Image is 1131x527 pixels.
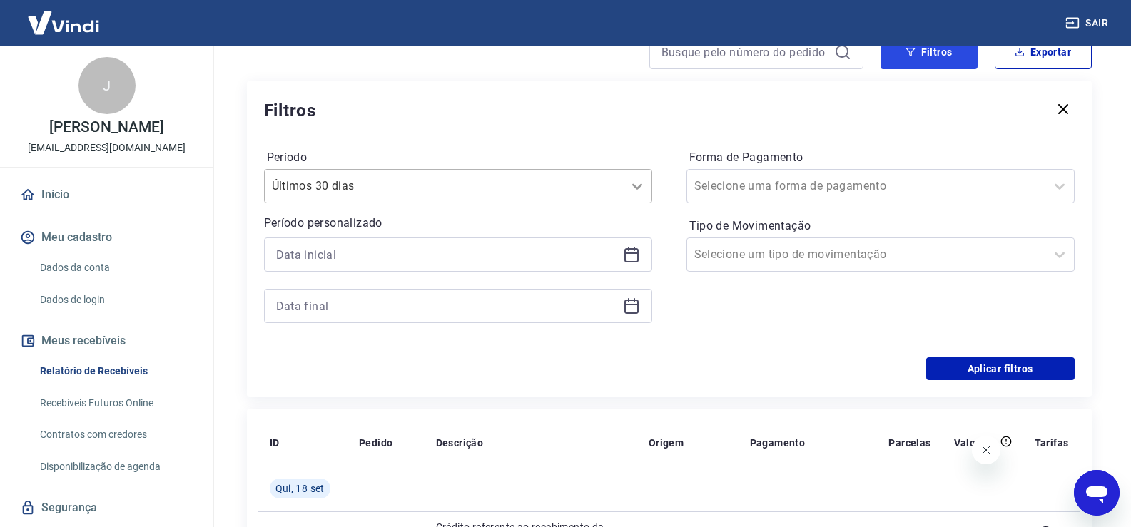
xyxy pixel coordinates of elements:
a: Recebíveis Futuros Online [34,389,196,418]
a: Relatório de Recebíveis [34,357,196,386]
a: Dados de login [34,285,196,314]
button: Sair [1062,10,1114,36]
button: Filtros [881,35,978,69]
button: Exportar [995,35,1092,69]
button: Meu cadastro [17,222,196,253]
p: Descrição [436,436,484,450]
a: Contratos com credores [34,420,196,449]
label: Forma de Pagamento [689,149,1072,166]
a: Segurança [17,492,196,523]
p: Pagamento [750,436,806,450]
h5: Filtros [264,99,317,122]
input: Data inicial [276,244,617,265]
a: Disponibilização de agenda [34,452,196,481]
p: [PERSON_NAME] [49,120,163,135]
input: Busque pelo número do pedido [661,41,828,63]
p: Pedido [359,436,392,450]
button: Meus recebíveis [17,325,196,357]
label: Período [267,149,649,166]
div: J [78,57,136,114]
p: ID [270,436,280,450]
input: Data final [276,295,617,317]
label: Tipo de Movimentação [689,218,1072,235]
p: Período personalizado [264,215,652,232]
iframe: Fechar mensagem [972,436,1000,464]
span: Qui, 18 set [275,481,325,496]
p: Valor Líq. [954,436,1000,450]
a: Início [17,179,196,210]
p: Parcelas [888,436,930,450]
a: Dados da conta [34,253,196,282]
img: Vindi [17,1,110,44]
button: Aplicar filtros [926,357,1075,380]
p: [EMAIL_ADDRESS][DOMAIN_NAME] [28,140,186,155]
span: Olá! Precisa de ajuda? [9,10,120,21]
p: Origem [649,436,684,450]
iframe: Botão para abrir a janela de mensagens [1074,470,1120,516]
